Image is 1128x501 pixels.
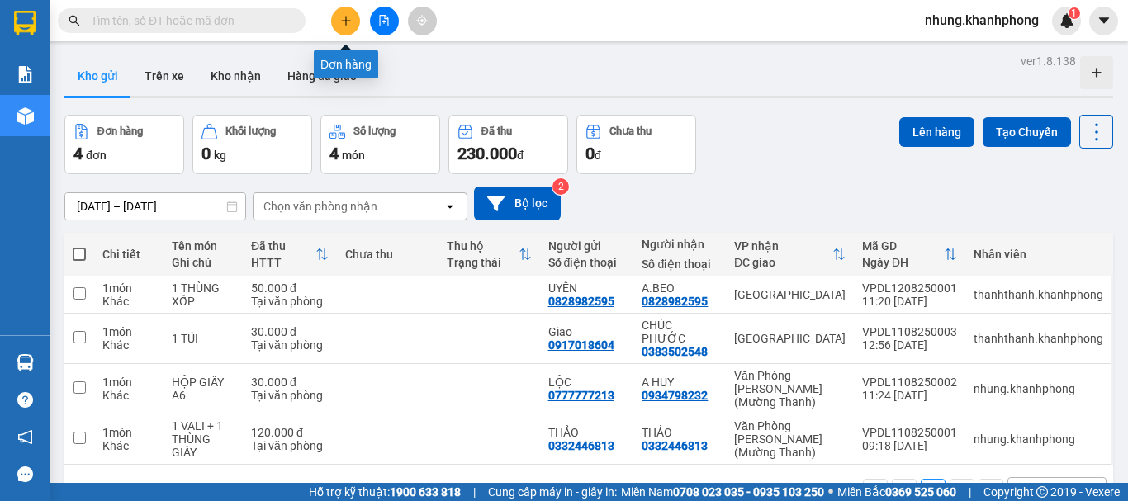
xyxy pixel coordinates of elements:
div: Đã thu [481,125,512,137]
div: 50.000 đ [251,281,329,295]
div: HTTT [251,256,315,269]
div: Giao [548,325,626,338]
strong: 0369 525 060 [885,485,956,499]
span: món [342,149,365,162]
th: Toggle SortBy [854,233,965,276]
div: Tên món [172,239,235,253]
div: 1 TÚI [172,332,235,345]
span: | [969,483,971,501]
div: 1 THÙNG XỐP [172,281,235,308]
span: đ [595,149,601,162]
button: file-add [370,7,399,35]
img: logo-vxr [14,11,36,35]
div: nhung.khanhphong [974,432,1103,446]
div: A HUY [642,376,718,389]
span: message [17,466,33,482]
div: Tại văn phòng [251,295,329,308]
div: 0828982595 [548,295,614,308]
div: Tại văn phòng [251,389,329,402]
div: UYÊN [548,281,626,295]
div: VPDL1108250003 [862,325,957,338]
div: Văn Phòng [PERSON_NAME] (Mường Thanh) [734,419,846,459]
div: 0332446813 [548,439,614,452]
div: [GEOGRAPHIC_DATA] [734,288,846,301]
div: VPDL1108250001 [862,426,957,439]
div: HỘP GIẤY A6 [172,376,235,402]
div: 0828982595 [642,295,708,308]
div: LỘC [548,376,626,389]
div: [GEOGRAPHIC_DATA] [734,332,846,345]
div: VP nhận [734,239,832,253]
div: 1 món [102,426,155,439]
span: 0 [201,144,211,163]
span: Hỗ trợ kỹ thuật: [309,483,461,501]
button: Kho nhận [197,56,274,96]
button: Trên xe [131,56,197,96]
div: CHÚC PHƯỚC [642,319,718,345]
th: Toggle SortBy [438,233,540,276]
div: Đơn hàng [314,50,378,78]
div: 1 món [102,281,155,295]
button: Kho gửi [64,56,131,96]
span: | [473,483,476,501]
span: aim [416,15,428,26]
button: Chưa thu0đ [576,115,696,174]
div: Nhân viên [974,248,1103,261]
span: nhung.khanhphong [912,10,1052,31]
div: Chi tiết [102,248,155,261]
div: 1 VALI + 1 THÙNG GIẤY [172,419,235,459]
div: Tạo kho hàng mới [1080,56,1113,89]
div: Ngày ĐH [862,256,944,269]
div: Trạng thái [447,256,519,269]
svg: open [443,200,457,213]
div: 09:18 [DATE] [862,439,957,452]
div: nhung.khanhphong [974,382,1103,395]
button: plus [331,7,360,35]
div: THẢO [548,426,626,439]
div: Khác [102,389,155,402]
span: 1 [1071,7,1077,19]
div: 0934798232 [642,389,708,402]
div: Số điện thoại [642,258,718,271]
div: Khối lượng [225,125,276,137]
span: search [69,15,80,26]
img: solution-icon [17,66,34,83]
span: đ [517,149,524,162]
div: Người gửi [548,239,626,253]
div: VPDL1208250001 [862,281,957,295]
div: ĐC giao [734,256,832,269]
div: Đã thu [251,239,315,253]
div: 120.000 đ [251,426,329,439]
button: Hàng đã giao [274,56,370,96]
div: Khác [102,338,155,352]
div: 30.000 đ [251,325,329,338]
span: 4 [329,144,339,163]
div: 1 món [102,325,155,338]
sup: 2 [552,178,569,195]
span: copyright [1036,486,1048,498]
div: ver 1.8.138 [1021,52,1076,70]
div: thanhthanh.khanhphong [974,288,1103,301]
span: plus [340,15,352,26]
div: Đơn hàng [97,125,143,137]
th: Toggle SortBy [243,233,337,276]
div: Số lượng [353,125,396,137]
div: 10 / trang [1018,483,1069,499]
img: warehouse-icon [17,107,34,125]
span: Miền Nam [621,483,824,501]
img: icon-new-feature [1059,13,1074,28]
button: Đơn hàng4đơn [64,115,184,174]
div: 0332446813 [642,439,708,452]
span: ⚪️ [828,489,833,495]
div: 12:56 [DATE] [862,338,957,352]
span: caret-down [1097,13,1111,28]
div: Chưa thu [345,248,430,261]
button: caret-down [1089,7,1118,35]
div: 0777777213 [548,389,614,402]
span: 0 [585,144,595,163]
div: THẢO [642,426,718,439]
div: 30.000 đ [251,376,329,389]
span: question-circle [17,392,33,408]
th: Toggle SortBy [726,233,854,276]
button: Tạo Chuyến [983,117,1071,147]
